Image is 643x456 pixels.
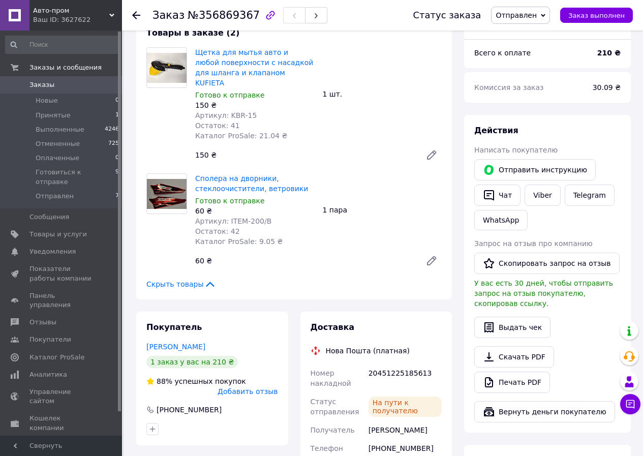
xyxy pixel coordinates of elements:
[195,217,271,225] span: Артикул: ITEM-200/B
[156,405,223,415] div: [PHONE_NUMBER]
[319,203,446,217] div: 1 пара
[311,398,359,416] span: Статус отправления
[132,10,140,20] div: Вернуться назад
[115,111,119,120] span: 1
[474,159,596,180] button: Отправить инструкцию
[191,148,417,162] div: 150 ₴
[146,343,205,351] a: [PERSON_NAME]
[593,83,621,92] span: 30.09 ₴
[29,291,94,310] span: Панель управления
[568,12,625,19] span: Заказ выполнен
[115,168,119,186] span: 9
[146,279,216,289] span: Скрыть товары
[560,8,633,23] button: Заказ выполнен
[474,126,518,135] span: Действия
[369,397,442,417] div: На пути к получателю
[152,9,185,21] span: Заказ
[146,376,246,386] div: успешных покупок
[5,36,120,54] input: Поиск
[311,322,355,332] span: Доставка
[36,111,71,120] span: Принятые
[195,237,283,246] span: Каталог ProSale: 9.05 ₴
[115,192,119,201] span: 7
[474,146,558,154] span: Написать покупателю
[195,227,240,235] span: Остаток: 42
[146,356,238,368] div: 1 заказ у вас на 210 ₴
[366,364,444,392] div: 20451225185613
[146,322,202,332] span: Покупатель
[195,132,287,140] span: Каталог ProSale: 21.04 ₴
[474,372,550,393] a: Печать PDF
[115,96,119,105] span: 0
[29,212,69,222] span: Сообщения
[36,168,115,186] span: Готовиться к отправке
[565,185,615,206] a: Telegram
[474,210,528,230] a: WhatsApp
[366,421,444,439] div: [PERSON_NAME]
[319,87,446,101] div: 1 шт.
[29,414,94,432] span: Кошелек компании
[188,9,260,21] span: №356869367
[421,145,442,165] a: Редактировать
[29,335,71,344] span: Покупатели
[29,264,94,283] span: Показатели работы компании
[597,49,621,57] b: 210 ₴
[157,377,172,385] span: 88%
[29,247,76,256] span: Уведомления
[195,174,308,193] a: Сполера на дворники, стеклоочистители, ветровики
[115,154,119,163] span: 0
[311,426,355,434] span: Получатель
[36,139,80,148] span: Отмененные
[413,10,481,20] div: Статус заказа
[146,28,239,38] span: Товары в заказе (2)
[311,369,351,387] span: Номер накладной
[421,251,442,271] a: Редактировать
[195,111,257,119] span: Артикул: KBR-15
[474,279,613,308] span: У вас есть 30 дней, чтобы отправить запрос на отзыв покупателю, скопировав ссылку.
[218,387,278,396] span: Добавить отзыв
[108,139,119,148] span: 725
[496,11,537,19] span: Отправлен
[474,239,593,248] span: Запрос на отзыв про компанию
[474,185,520,206] button: Чат
[29,370,67,379] span: Аналитика
[33,6,109,15] span: Авто-пром
[474,346,554,368] a: Скачать PDF
[105,125,119,134] span: 4246
[147,179,187,209] img: Сполера на дворники, стеклоочистители, ветровики
[36,192,74,201] span: Отправлен
[474,49,531,57] span: Всего к оплате
[36,96,58,105] span: Новые
[195,206,315,216] div: 60 ₴
[620,394,640,414] button: Чат с покупателем
[147,53,187,83] img: Щетка для мытья авто и любой поверхности с насадкой для шланга и клапаном KUFIETA
[29,387,94,406] span: Управление сайтом
[195,121,240,130] span: Остаток: 41
[195,100,315,110] div: 150 ₴
[29,230,87,239] span: Товары и услуги
[474,83,544,92] span: Комиссия за заказ
[36,125,84,134] span: Выполненные
[29,80,54,89] span: Заказы
[474,253,620,274] button: Скопировать запрос на отзыв
[525,185,560,206] a: Viber
[195,197,265,205] span: Готово к отправке
[195,48,313,87] a: Щетка для мытья авто и любой поверхности с насадкой для шланга и клапаном KUFIETA
[29,318,56,327] span: Отзывы
[29,353,84,362] span: Каталог ProSale
[474,401,615,422] button: Вернуть деньги покупателю
[195,91,265,99] span: Готово к отправке
[191,254,417,268] div: 60 ₴
[474,317,550,338] button: Выдать чек
[33,15,122,24] div: Ваш ID: 3627622
[323,346,412,356] div: Нова Пошта (платная)
[36,154,79,163] span: Оплаченные
[29,63,102,72] span: Заказы и сообщения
